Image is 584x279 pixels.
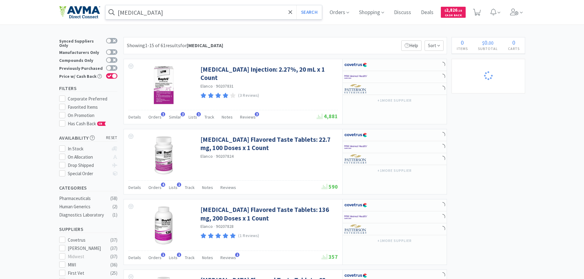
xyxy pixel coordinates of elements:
[161,183,165,187] span: 4
[216,83,234,89] span: 90207831
[110,261,117,269] div: ( 36 )
[344,84,367,93] img: f5e969b455434c6296c6d81ef179fa71_3.png
[452,46,473,51] h4: Items
[68,236,106,244] div: Covetrus
[177,183,181,187] span: 1
[445,7,462,13] span: 2,826
[240,114,256,120] span: Reviews
[59,65,103,70] div: Previously Purchased
[317,113,338,120] span: 4,881
[68,245,106,252] div: [PERSON_NAME]
[200,65,336,82] a: [MEDICAL_DATA] Injection: 2.27%, 20 mL x 1 Count
[59,73,103,78] div: Price w/ Cash Back
[445,9,446,13] span: $
[503,46,525,51] h4: Carts
[344,130,367,140] img: 77fca1acd8b6420a9015268ca798ef17_1.png
[59,57,103,62] div: Compounds Only
[169,255,177,260] span: Lists
[106,135,117,141] span: reset
[110,270,117,277] div: ( 25 )
[105,5,322,19] input: Search by item, sku, manufacturer, ingredient, size...
[214,83,215,89] span: ·
[169,114,181,120] span: Similar
[200,153,213,159] a: Elanco
[144,205,184,245] img: 4dd06a365ec14e31a8f8eb1c27f2ef1c_416200.jpeg
[441,4,466,21] a: $2,826.18Cash Back
[418,10,436,15] a: Deals
[457,9,462,13] span: . 18
[344,72,367,81] img: f6b2451649754179b5b4e0c70c3f7cb0_2.png
[128,114,141,120] span: Details
[197,112,201,116] span: 1
[344,142,367,152] img: f6b2451649754179b5b4e0c70c3f7cb0_2.png
[161,253,165,257] span: 1
[401,40,422,51] p: Help
[59,195,109,202] div: Pharmaceuticals
[68,145,109,153] div: In Stock
[144,135,184,175] img: 9999a4869e4242f38a4309d4ef771d10_416384.png
[220,185,236,190] span: Reviews
[200,83,213,89] a: Elanco
[482,40,484,46] span: $
[473,46,503,51] h4: Subtotal
[59,134,117,141] h5: Availability
[216,153,234,159] span: 90207824
[180,42,223,48] span: for
[68,121,106,126] span: Has Cash Back
[128,185,141,190] span: Details
[473,40,503,46] div: .
[344,154,367,164] img: f5e969b455434c6296c6d81ef179fa71_3.png
[68,104,117,111] div: Favorited Items
[344,201,367,210] img: 77fca1acd8b6420a9015268ca798ef17_1.png
[148,114,162,120] span: Orders
[169,185,177,190] span: Lists
[68,261,106,269] div: MWI
[185,255,195,260] span: Track
[110,236,117,244] div: ( 37 )
[68,112,117,119] div: On Promotion
[322,183,338,190] span: 590
[68,253,106,260] div: Midwest
[484,39,487,46] span: 0
[148,255,162,260] span: Orders
[235,253,239,257] span: 1
[161,112,165,116] span: 1
[344,213,367,222] img: f6b2451649754179b5b4e0c70c3f7cb0_2.png
[59,211,109,219] div: Diagnostics Laboratory
[204,114,214,120] span: Track
[200,224,213,229] a: Elanco
[144,65,184,105] img: 434eaf9944f2498b95c28fa91e14a934_416222.jpeg
[59,184,117,191] h5: Categories
[187,42,223,48] strong: [MEDICAL_DATA]
[220,255,236,260] span: Reviews
[214,224,215,229] span: ·
[148,185,162,190] span: Orders
[68,270,106,277] div: First Vet
[344,60,367,70] img: 77fca1acd8b6420a9015268ca798ef17_1.png
[59,49,103,55] div: Manufacturers Only
[181,112,185,116] span: 2
[127,42,223,50] div: Showing 1-15 of 61 results
[200,135,336,152] a: [MEDICAL_DATA] Flavored Taste Tablets: 22.7 mg, 100 Doses x 1 Count
[202,255,213,260] span: Notes
[97,122,104,126] span: CB
[344,224,367,234] img: f5e969b455434c6296c6d81ef179fa71_3.png
[68,153,109,161] div: On Allocation
[110,253,117,260] div: ( 37 )
[296,5,322,19] button: Search
[445,14,462,18] span: Cash Back
[222,114,233,120] span: Notes
[512,39,515,46] span: 0
[238,233,259,239] p: (1 Reviews)
[425,40,444,51] span: Sort
[374,236,414,245] button: +1more supplier
[391,10,414,15] a: Discuss
[110,245,117,252] div: ( 37 )
[216,224,234,229] span: 90207828
[374,166,414,175] button: +1more supplier
[68,162,109,169] div: Drop Shipped
[68,95,117,103] div: Corporate Preferred
[177,253,181,257] span: 1
[189,114,197,120] span: Lists
[185,185,195,190] span: Track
